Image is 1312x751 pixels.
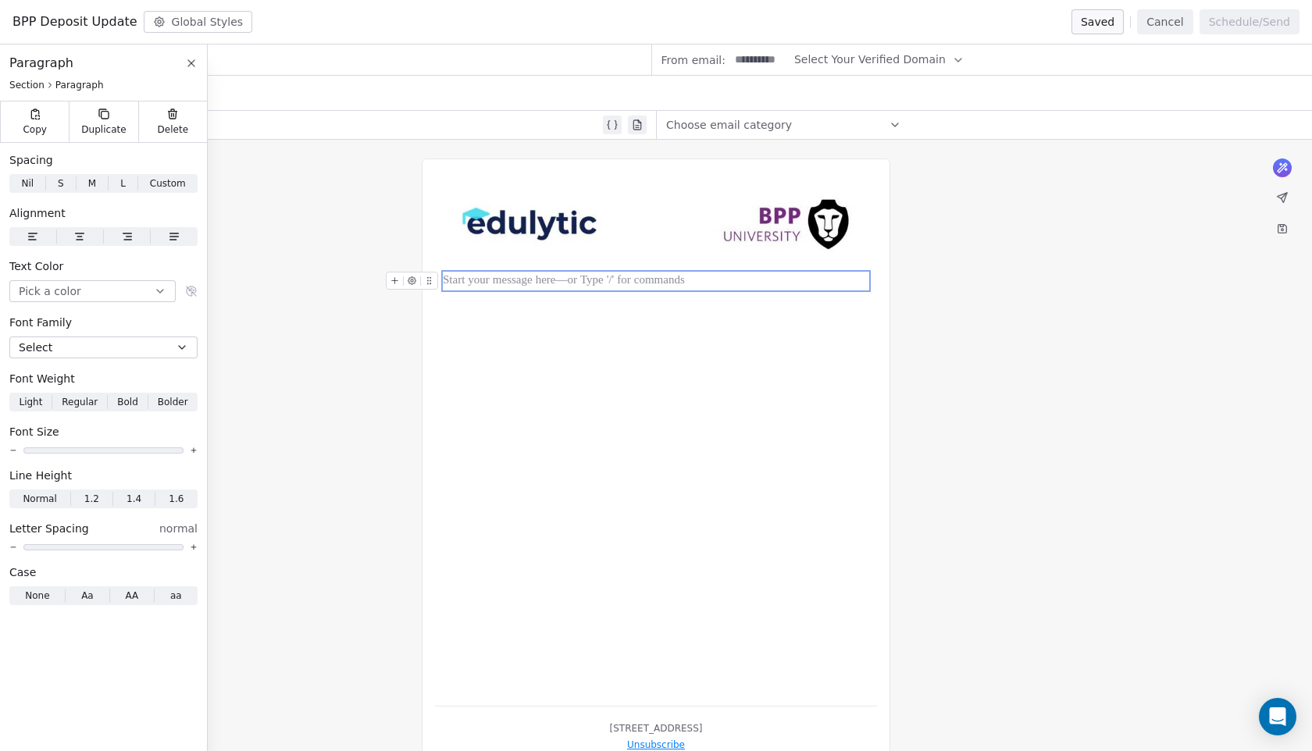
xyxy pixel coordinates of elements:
[9,205,66,221] span: Alignment
[55,79,104,91] span: Paragraph
[9,564,36,580] span: Case
[794,52,946,68] span: Select Your Verified Domain
[9,424,59,440] span: Font Size
[169,492,184,506] span: 1.6
[666,117,792,133] span: Choose email category
[9,315,72,330] span: Font Family
[9,54,73,73] span: Paragraph
[12,12,137,31] span: BPP Deposit Update
[159,521,198,536] span: normal
[58,176,64,190] span: S
[661,52,726,68] span: From email:
[9,79,45,91] span: Section
[1071,9,1124,34] button: Saved
[170,589,182,603] span: aa
[81,123,126,136] span: Duplicate
[144,11,253,33] button: Global Styles
[23,123,47,136] span: Copy
[9,521,89,536] span: Letter Spacing
[62,395,98,409] span: Regular
[158,123,189,136] span: Delete
[23,492,56,506] span: Normal
[117,395,138,409] span: Bold
[1259,698,1296,735] div: Open Intercom Messenger
[88,176,96,190] span: M
[120,176,126,190] span: L
[127,492,141,506] span: 1.4
[9,280,176,302] button: Pick a color
[150,176,186,190] span: Custom
[25,589,49,603] span: None
[9,468,72,483] span: Line Height
[21,176,34,190] span: Nil
[9,152,53,168] span: Spacing
[84,492,99,506] span: 1.2
[19,395,42,409] span: Light
[9,371,75,386] span: Font Weight
[9,258,63,274] span: Text Color
[81,589,94,603] span: Aa
[19,340,52,355] span: Select
[1200,9,1300,34] button: Schedule/Send
[125,589,138,603] span: AA
[1137,9,1193,34] button: Cancel
[158,395,188,409] span: Bolder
